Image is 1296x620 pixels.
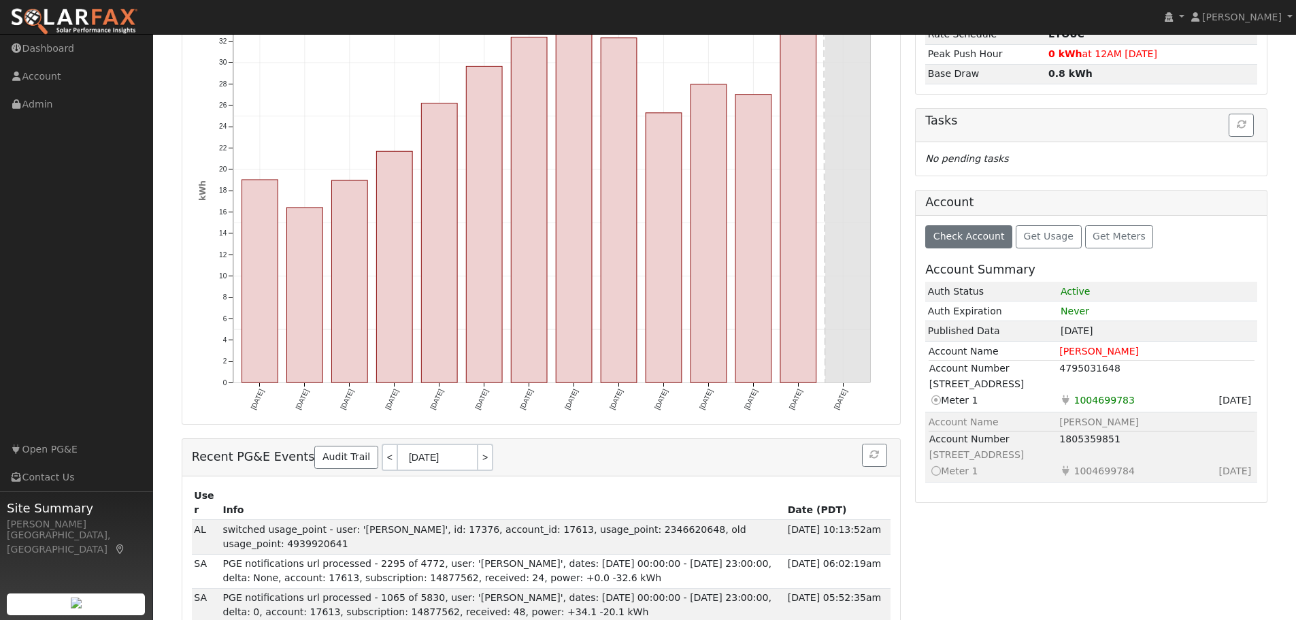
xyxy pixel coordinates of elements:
[563,388,579,411] text: [DATE]
[698,388,714,411] text: [DATE]
[473,388,489,411] text: [DATE]
[735,95,771,383] rect: onclick=""
[925,153,1008,164] i: No pending tasks
[286,208,322,382] rect: onclick=""
[294,388,310,411] text: [DATE]
[925,321,1058,341] td: Published Data
[220,520,785,554] td: switched usage_point - user: '[PERSON_NAME]', id: 17376, account_id: 17613, usage_point: 23466206...
[780,34,816,382] rect: onclick=""
[1216,392,1254,408] span: Sign Date
[198,180,207,201] text: kWh
[1024,231,1074,242] span: Get Usage
[1059,393,1071,407] i: Electricity
[925,195,974,209] h5: Account
[1093,231,1146,242] span: Get Meters
[1071,392,1137,408] span: Usage Point: 2346620648 Service Agreement ID: 4798186414
[929,393,942,407] i: Current meter
[518,388,534,411] text: [DATE]
[219,229,227,237] text: 14
[219,144,227,152] text: 22
[785,554,891,588] td: [DATE] 06:02:19am
[466,67,502,383] rect: onclick=""
[1059,344,1255,359] td: [PERSON_NAME]
[219,37,227,45] text: 32
[691,84,727,382] rect: onclick=""
[339,388,354,411] text: [DATE]
[833,388,848,411] text: [DATE]
[788,388,803,411] text: [DATE]
[653,388,669,411] text: [DATE]
[1058,301,1257,321] td: Never
[222,315,227,323] text: 6
[1058,282,1257,301] td: 1
[219,208,227,216] text: 16
[7,517,146,532] div: [PERSON_NAME]
[929,463,1059,479] td: Meter 1
[1059,431,1254,448] td: 1805359851
[929,463,942,478] i: Switch to this meter
[384,388,399,411] text: [DATE]
[429,388,444,411] text: [DATE]
[1048,68,1093,79] strong: 0.8 kWh
[929,361,1059,377] td: Account Number
[928,344,1059,359] td: Account Name
[1061,325,1093,336] span: [DATE]
[925,263,1257,277] h5: Account Summary
[192,554,220,588] td: SDP Admin
[331,180,367,382] rect: onclick=""
[556,34,592,383] rect: onclick=""
[219,251,227,259] text: 12
[929,447,1255,463] td: [STREET_ADDRESS]
[743,388,759,411] text: [DATE]
[219,101,227,109] text: 26
[1046,44,1257,64] td: at 12AM [DATE]
[222,379,227,387] text: 0
[219,80,227,88] text: 28
[933,231,1005,242] span: Check Account
[925,44,1046,64] td: Peak Push Hour
[1071,463,1137,478] span: Usage Point: 4939920641 Service Agreement ID: 1802536516
[785,486,891,520] th: Date (PDT)
[925,225,1012,248] button: Check Account
[1059,414,1255,430] td: [PERSON_NAME]
[862,444,887,467] button: Refresh
[219,272,227,280] text: 10
[7,528,146,557] div: [GEOGRAPHIC_DATA], [GEOGRAPHIC_DATA]
[10,7,138,36] img: SolarFax
[192,520,220,554] td: Amber Laney
[1059,463,1071,478] i: Electricity
[1229,114,1254,137] button: Refresh
[478,444,493,471] a: >
[219,187,227,195] text: 18
[1059,361,1254,377] td: 4795031648
[220,486,785,520] th: Info
[511,37,547,383] rect: onclick=""
[421,103,457,382] rect: onclick=""
[929,431,1059,448] td: Account Number
[314,446,378,469] a: Audit Trail
[7,499,146,517] span: Site Summary
[376,152,412,383] rect: onclick=""
[219,59,227,66] text: 30
[925,301,1058,321] td: Auth Expiration
[219,123,227,131] text: 24
[192,444,891,471] h5: Recent PG&E Events
[249,388,265,411] text: [DATE]
[222,358,227,365] text: 2
[1085,225,1154,248] button: Get Meters
[925,282,1058,301] td: Auth Status
[929,392,1059,408] td: Meter 1
[925,114,1257,128] h5: Tasks
[925,64,1046,84] td: Base Draw
[1016,225,1082,248] button: Get Usage
[785,520,891,554] td: [DATE] 10:13:52am
[222,336,227,344] text: 4
[929,376,1255,392] td: [STREET_ADDRESS]
[601,38,637,383] rect: onclick=""
[71,598,82,608] img: retrieve
[192,486,220,520] th: User
[1202,12,1282,22] span: [PERSON_NAME]
[608,388,624,411] text: [DATE]
[219,165,227,173] text: 20
[114,544,127,555] a: Map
